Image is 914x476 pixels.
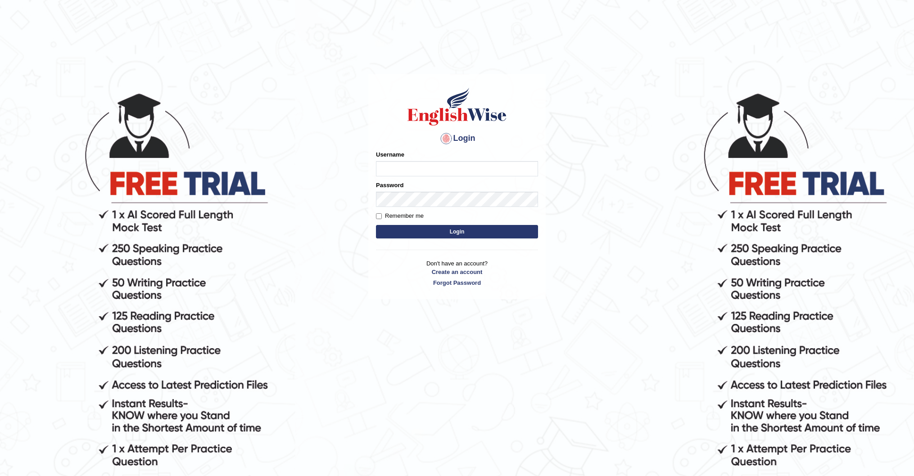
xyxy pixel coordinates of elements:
[406,86,508,127] img: Logo of English Wise sign in for intelligent practice with AI
[376,181,403,189] label: Password
[376,278,538,287] a: Forgot Password
[376,213,382,219] input: Remember me
[376,211,424,220] label: Remember me
[376,150,404,159] label: Username
[376,268,538,276] a: Create an account
[376,225,538,238] button: Login
[376,259,538,287] p: Don't have an account?
[376,131,538,146] h4: Login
